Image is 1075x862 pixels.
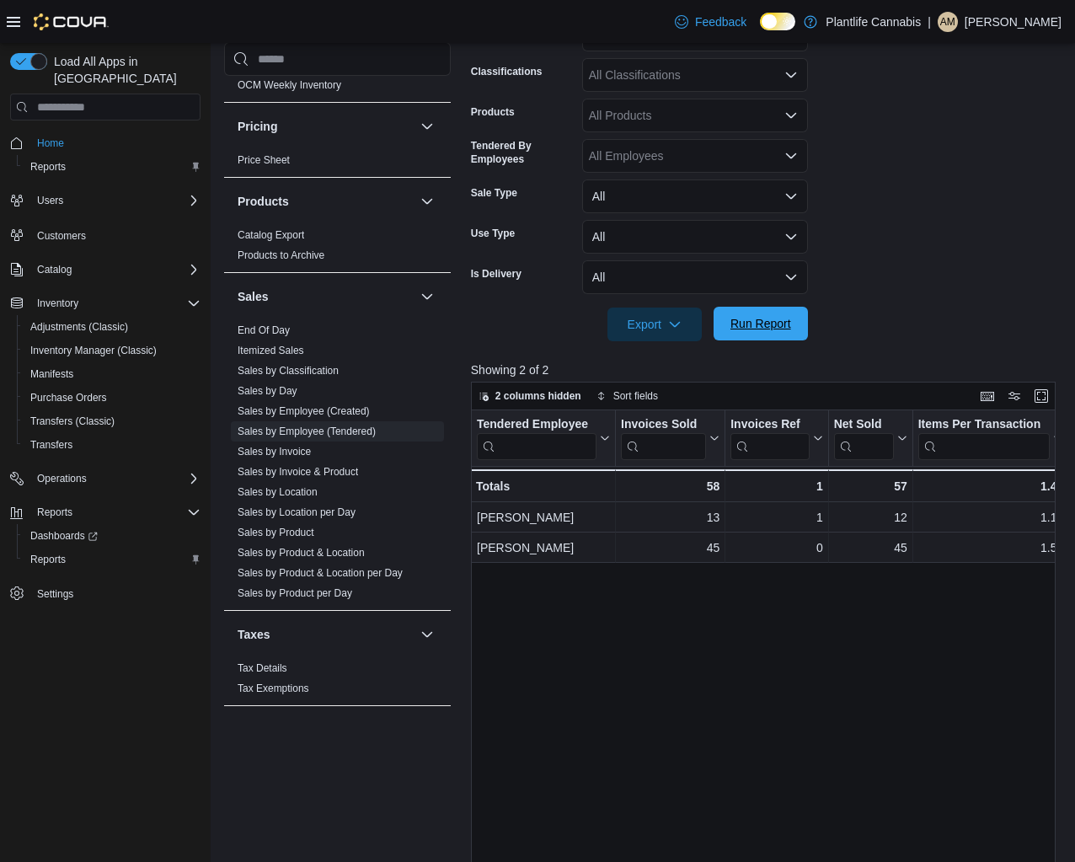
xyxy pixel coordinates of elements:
[238,228,304,242] span: Catalog Export
[476,476,610,496] div: Totals
[477,417,610,460] button: Tendered Employee
[24,340,201,361] span: Inventory Manager (Classic)
[24,317,201,337] span: Adjustments (Classic)
[417,286,437,307] button: Sales
[730,417,809,433] div: Invoices Ref
[238,384,297,398] span: Sales by Day
[24,435,79,455] a: Transfers
[37,297,78,310] span: Inventory
[224,225,451,272] div: Products
[238,485,318,499] span: Sales by Location
[238,154,290,166] a: Price Sheet
[784,68,798,82] button: Open list of options
[3,292,207,315] button: Inventory
[471,227,515,240] label: Use Type
[472,386,588,406] button: 2 columns hidden
[918,507,1064,527] div: 1.14
[238,567,403,579] a: Sales by Product & Location per Day
[238,249,324,261] a: Products to Archive
[730,507,822,527] div: 1
[238,193,414,210] button: Products
[730,315,791,332] span: Run Report
[224,320,451,610] div: Sales
[834,507,907,527] div: 12
[30,226,93,246] a: Customers
[833,417,907,460] button: Net Sold
[30,190,70,211] button: Users
[471,267,521,281] label: Is Delivery
[238,79,341,91] a: OCM Weekly Inventory
[24,526,104,546] a: Dashboards
[30,468,94,489] button: Operations
[238,465,358,479] span: Sales by Invoice & Product
[24,157,201,177] span: Reports
[17,548,207,571] button: Reports
[238,426,376,437] a: Sales by Employee (Tendered)
[34,13,109,30] img: Cova
[30,293,201,313] span: Inventory
[582,179,808,213] button: All
[940,12,955,32] span: AM
[37,587,73,601] span: Settings
[238,546,365,559] span: Sales by Product & Location
[417,116,437,137] button: Pricing
[471,139,575,166] label: Tendered By Employees
[730,417,809,460] div: Invoices Ref
[238,365,339,377] a: Sales by Classification
[238,229,304,241] a: Catalog Export
[621,417,706,433] div: Invoices Sold
[834,538,907,558] div: 45
[17,433,207,457] button: Transfers
[238,364,339,377] span: Sales by Classification
[917,476,1063,496] div: 1.47
[30,320,128,334] span: Adjustments (Classic)
[977,386,997,406] button: Keyboard shortcuts
[695,13,746,30] span: Feedback
[918,538,1064,558] div: 1.53
[30,468,201,489] span: Operations
[238,385,297,397] a: Sales by Day
[224,150,451,177] div: Pricing
[238,193,289,210] h3: Products
[24,526,201,546] span: Dashboards
[30,584,80,604] a: Settings
[17,339,207,362] button: Inventory Manager (Classic)
[17,315,207,339] button: Adjustments (Classic)
[917,417,1050,460] div: Items Per Transaction
[238,404,370,418] span: Sales by Employee (Created)
[238,425,376,438] span: Sales by Employee (Tendered)
[621,507,719,527] div: 13
[471,105,515,119] label: Products
[24,388,114,408] a: Purchase Orders
[238,288,269,305] h3: Sales
[760,13,795,30] input: Dark Mode
[833,417,893,433] div: Net Sold
[621,417,706,460] div: Invoices Sold
[582,260,808,294] button: All
[37,506,72,519] span: Reports
[784,109,798,122] button: Open list of options
[238,345,304,356] a: Itemized Sales
[24,388,201,408] span: Purchase Orders
[238,566,403,580] span: Sales by Product & Location per Day
[37,472,87,485] span: Operations
[477,507,610,527] div: [PERSON_NAME]
[30,502,201,522] span: Reports
[3,222,207,247] button: Customers
[238,626,270,643] h3: Taxes
[30,293,85,313] button: Inventory
[17,386,207,410] button: Purchase Orders
[24,411,201,431] span: Transfers (Classic)
[477,538,610,558] div: [PERSON_NAME]
[238,249,324,262] span: Products to Archive
[760,30,761,31] span: Dark Mode
[238,118,277,135] h3: Pricing
[607,308,702,341] button: Export
[17,155,207,179] button: Reports
[417,191,437,211] button: Products
[37,194,63,207] span: Users
[3,501,207,524] button: Reports
[471,186,517,200] label: Sale Type
[238,506,356,518] a: Sales by Location per Day
[784,149,798,163] button: Open list of options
